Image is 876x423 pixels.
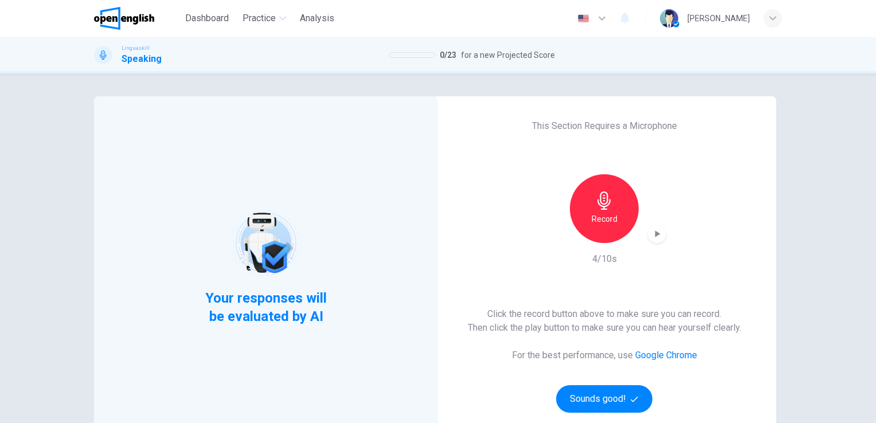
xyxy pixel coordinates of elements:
img: en [576,14,590,23]
span: Linguaskill [122,44,150,52]
h6: Click the record button above to make sure you can record. Then click the play button to make sur... [468,307,741,335]
div: [PERSON_NAME] [687,11,750,25]
span: 0 / 23 [440,48,456,62]
h6: For the best performance, use [512,348,697,362]
span: Analysis [300,11,334,25]
button: Practice [238,8,291,29]
button: Record [570,174,639,243]
a: OpenEnglish logo [94,7,181,30]
h6: 4/10s [592,252,617,266]
button: Analysis [295,8,339,29]
span: for a new Projected Score [461,48,555,62]
img: Profile picture [660,9,678,28]
a: Google Chrome [635,350,697,361]
h1: Speaking [122,52,162,66]
button: Dashboard [181,8,233,29]
span: Your responses will be evaluated by AI [197,289,336,326]
span: Dashboard [185,11,229,25]
button: Sounds good! [556,385,652,413]
h6: This Section Requires a Microphone [532,119,677,133]
h6: Record [592,212,617,226]
img: robot icon [229,206,302,279]
img: OpenEnglish logo [94,7,154,30]
span: Practice [243,11,276,25]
